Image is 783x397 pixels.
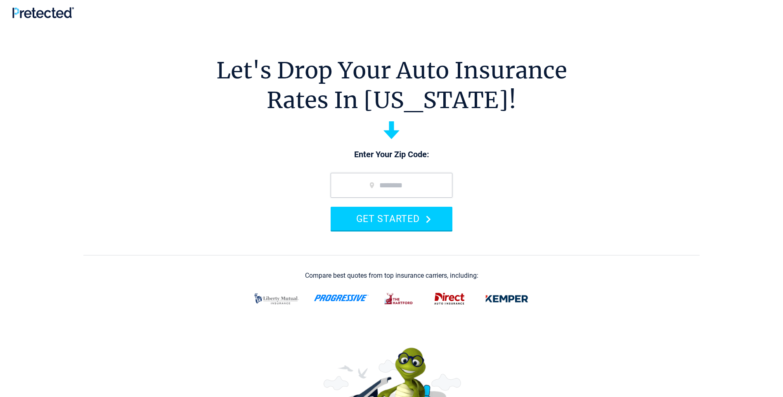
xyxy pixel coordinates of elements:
div: Compare best quotes from top insurance carriers, including: [305,272,478,279]
img: liberty [249,288,304,310]
h1: Let's Drop Your Auto Insurance Rates In [US_STATE]! [216,56,567,115]
button: GET STARTED [331,207,452,230]
input: zip code [331,173,452,198]
img: Pretected Logo [12,7,74,18]
img: progressive [314,295,369,301]
img: thehartford [379,288,419,310]
img: direct [429,288,470,310]
p: Enter Your Zip Code: [322,149,461,161]
img: kemper [480,288,534,310]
